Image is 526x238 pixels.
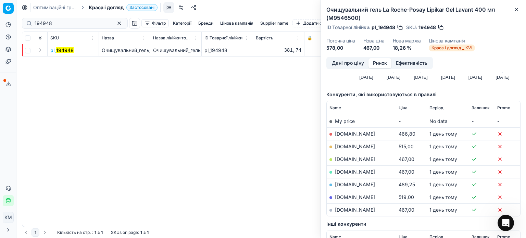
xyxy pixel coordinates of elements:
[399,131,415,137] span: 466,80
[399,105,408,111] span: Ціна
[399,156,414,162] span: 467,00
[494,115,520,127] td: -
[326,45,355,51] dd: 578,00
[406,25,417,30] span: SKU :
[153,47,199,54] div: Очищувальний_гель_La_Roche-Posay_Lipikar_Gel_Lavant_400_мл_(M9546500)
[391,58,432,68] button: Ефективність
[102,35,114,41] span: Назва
[89,4,158,11] span: Краса і доглядЗастосовані
[56,47,74,53] mark: 194948
[363,45,385,51] dd: 467,00
[22,228,30,237] button: Go to previous page
[393,38,421,43] dt: Нова маржа
[3,212,14,223] button: КM
[329,105,341,111] span: Name
[399,181,415,187] span: 489,25
[143,230,146,235] strong: з
[102,47,282,53] span: Очищувальний_гель_La_Roche-Posay_Lipikar_Gel_Lavant_400_мл_(M9546500)
[95,230,96,235] strong: 1
[33,4,158,11] nav: breadcrumb
[363,38,385,43] dt: Нова ціна
[335,194,375,200] a: [DOMAIN_NAME]
[292,19,336,27] button: Додати фільтр
[204,35,242,41] span: ID Товарної лінійки
[50,47,74,54] span: pl_
[98,230,100,235] strong: з
[414,75,428,80] text: [DATE]
[101,230,103,235] strong: 1
[469,115,494,127] td: -
[256,35,273,41] span: Вартість
[326,38,355,43] dt: Поточна ціна
[32,228,39,237] button: 1
[429,207,457,213] span: 1 день тому
[387,75,400,80] text: [DATE]
[429,38,475,43] dt: Цінова кампанія
[89,4,124,11] span: Краса і догляд
[36,46,44,54] button: Expand
[335,169,375,175] a: [DOMAIN_NAME]
[335,181,375,187] a: [DOMAIN_NAME]
[50,47,74,54] button: pl_194948
[217,19,256,27] button: Цінова кампанія
[335,207,375,213] a: [DOMAIN_NAME]
[429,181,457,187] span: 1 день тому
[368,58,391,68] button: Ринок
[399,169,414,175] span: 467,00
[36,34,44,42] button: Expand all
[429,143,457,149] span: 1 день тому
[468,75,482,80] text: [DATE]
[399,194,414,200] span: 519,00
[140,230,142,235] strong: 1
[396,115,427,127] td: -
[57,230,91,235] span: Кількість на стр.
[327,58,368,68] button: Дані про ціну
[335,118,355,124] span: My price
[326,91,521,98] h5: Конкуренти, які використовуються в правилі
[335,156,375,162] a: [DOMAIN_NAME]
[33,4,77,11] a: Оптимізаційні групи
[35,20,110,27] input: Пошук по SKU або назві
[256,47,301,54] div: 381,74
[429,105,443,111] span: Період
[170,19,194,27] button: Категорії
[441,75,455,80] text: [DATE]
[258,19,291,27] button: Supplier name
[153,35,192,41] span: Назва лінійки товарів
[418,24,436,31] span: 194948
[429,169,457,175] span: 1 день тому
[427,115,469,127] td: No data
[393,45,421,51] dd: 18,26 %
[3,212,13,223] span: КM
[399,207,414,213] span: 467,00
[126,4,158,11] span: Застосовані
[147,230,149,235] strong: 1
[326,221,521,227] h5: Інші конкуренти
[111,230,139,235] span: SKUs on page :
[497,105,510,111] span: Promo
[57,230,103,235] div: :
[22,228,49,237] nav: pagination
[196,19,216,27] button: Бренди
[429,156,457,162] span: 1 день тому
[335,131,375,137] a: [DOMAIN_NAME]
[50,35,59,41] span: SKU
[496,75,509,80] text: [DATE]
[429,45,475,51] span: Краса і догляд _ KVI
[498,215,514,231] iframe: Intercom live chat
[335,143,375,149] a: [DOMAIN_NAME]
[359,75,373,80] text: [DATE]
[399,143,414,149] span: 515,00
[307,35,312,41] span: 🔒
[429,194,457,200] span: 1 день тому
[372,24,395,31] span: pl_194948
[41,228,49,237] button: Go to next page
[472,105,490,111] span: Залишок
[429,131,457,137] span: 1 день тому
[141,19,169,27] button: Фільтр
[326,25,370,30] span: ID Товарної лінійки :
[326,5,521,22] h2: Очищувальний гель La Roche-Posay Lipikar Gel Lavant 400 мл (M9546500)
[204,47,250,54] div: pl_194948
